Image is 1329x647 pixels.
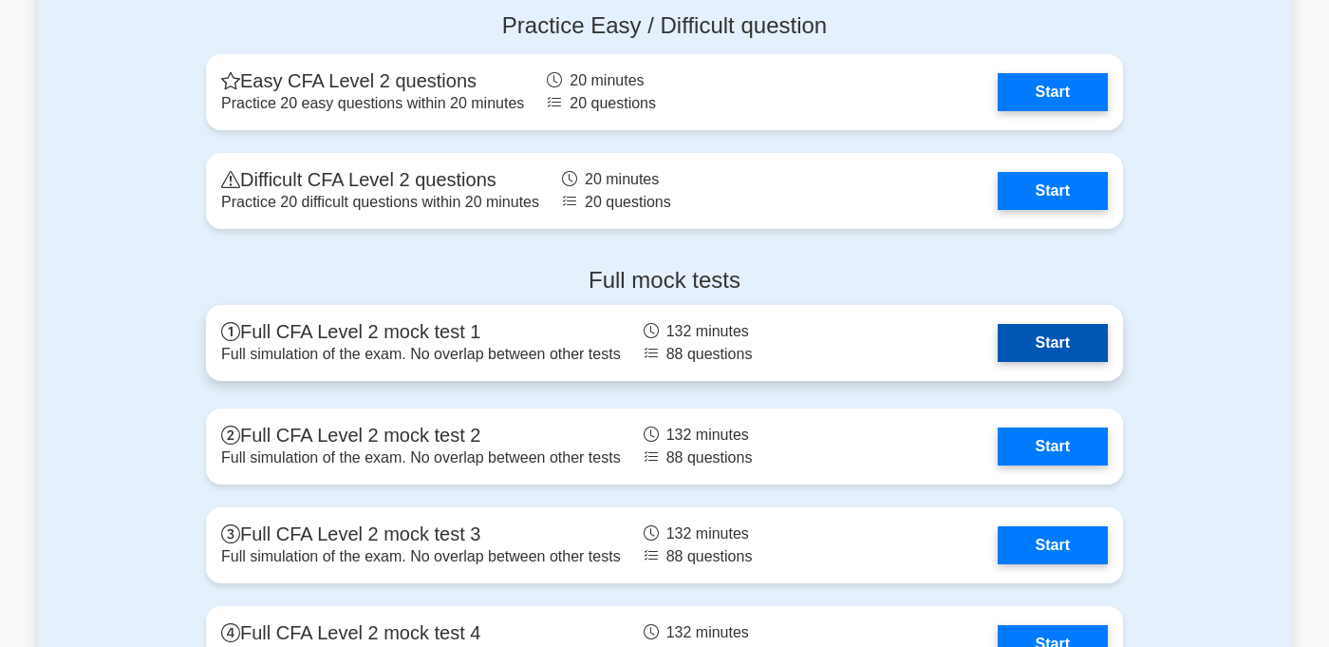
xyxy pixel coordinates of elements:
[998,172,1108,210] a: Start
[998,73,1108,111] a: Start
[206,267,1123,295] h4: Full mock tests
[998,428,1108,466] a: Start
[998,526,1108,564] a: Start
[206,12,1123,40] h4: Practice Easy / Difficult question
[998,324,1108,362] a: Start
